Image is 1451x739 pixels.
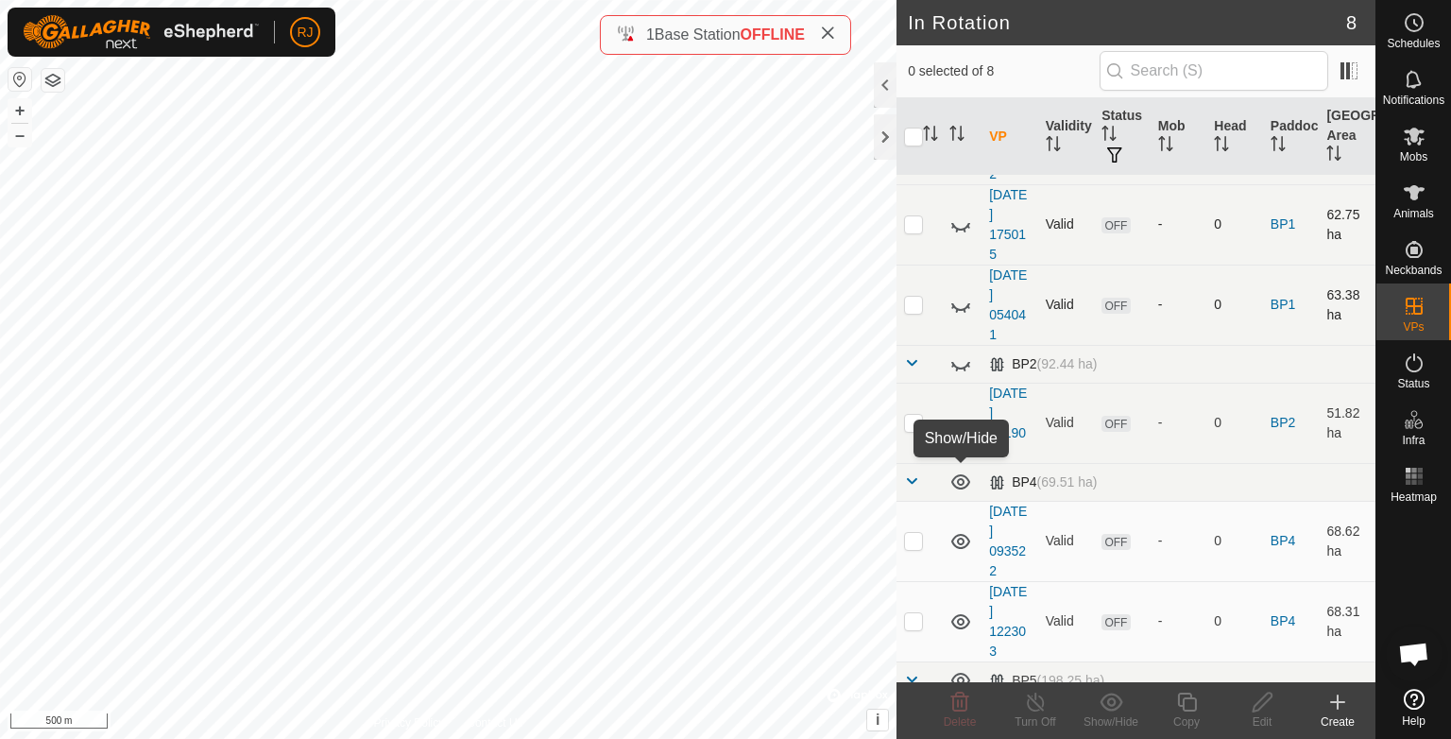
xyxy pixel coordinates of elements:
a: [DATE] 175015 [989,187,1027,262]
p-sorticon: Activate to sort [1158,139,1173,154]
p-sorticon: Activate to sort [1101,129,1117,144]
h2: In Rotation [908,11,1346,34]
span: 8 [1346,9,1357,37]
span: Help [1402,715,1425,727]
a: [DATE] 122303 [989,584,1027,659]
a: [DATE] 093522 [989,504,1027,578]
td: Valid [1038,581,1095,662]
a: BP1 [1271,297,1295,312]
td: 68.62 ha [1319,501,1375,581]
span: VPs [1403,321,1424,333]
td: 0 [1206,265,1263,345]
a: BP2 [1271,415,1295,430]
span: OFFLINE [741,26,805,43]
span: 1 [646,26,655,43]
th: Validity [1038,98,1095,176]
th: Paddock [1263,98,1320,176]
span: Animals [1393,208,1434,219]
div: Copy [1149,713,1224,730]
th: Mob [1151,98,1207,176]
a: [DATE] 101901 [989,386,1027,460]
span: Base Station [655,26,741,43]
div: Edit [1224,713,1300,730]
div: - [1158,611,1200,631]
td: 63.38 ha [1319,265,1375,345]
span: OFF [1101,217,1130,233]
th: [GEOGRAPHIC_DATA] Area [1319,98,1375,176]
div: - [1158,413,1200,433]
div: BP4 [989,474,1097,490]
div: BP5 [989,673,1104,689]
th: Status [1094,98,1151,176]
span: Notifications [1383,95,1444,106]
span: (92.44 ha) [1037,356,1098,371]
p-sorticon: Activate to sort [949,129,964,144]
div: Turn Off [998,713,1073,730]
td: Valid [1038,383,1095,463]
img: Gallagher Logo [23,15,259,49]
div: - [1158,531,1200,551]
div: Create [1300,713,1375,730]
a: BP4 [1271,613,1295,628]
td: 0 [1206,501,1263,581]
span: 0 selected of 8 [908,61,1099,81]
td: Valid [1038,265,1095,345]
td: 51.82 ha [1319,383,1375,463]
span: RJ [297,23,313,43]
td: 68.31 ha [1319,581,1375,662]
button: Reset Map [9,68,31,91]
span: Neckbands [1385,265,1442,276]
input: Search (S) [1100,51,1328,91]
td: 0 [1206,184,1263,265]
span: OFF [1101,416,1130,432]
p-sorticon: Activate to sort [1214,139,1229,154]
th: VP [982,98,1038,176]
div: - [1158,295,1200,315]
span: Infra [1402,435,1425,446]
span: OFF [1101,614,1130,630]
span: (198.25 ha) [1037,673,1105,688]
a: Help [1376,681,1451,734]
td: Valid [1038,184,1095,265]
p-sorticon: Activate to sort [1271,139,1286,154]
span: Mobs [1400,151,1427,163]
a: [DATE] 054041 [989,267,1027,342]
a: BP4 [1271,533,1295,548]
a: [DATE] 191342 [989,107,1027,181]
button: – [9,124,31,146]
span: Delete [944,715,977,729]
div: BP2 [989,356,1097,372]
div: Open chat [1386,626,1442,682]
span: Status [1397,378,1429,389]
a: Privacy Policy [374,714,445,731]
a: Contact Us [467,714,522,731]
td: 0 [1206,581,1263,662]
p-sorticon: Activate to sort [1046,139,1061,154]
td: 62.75 ha [1319,184,1375,265]
span: Heatmap [1391,491,1437,503]
button: i [867,710,888,730]
span: OFF [1101,298,1130,314]
p-sorticon: Activate to sort [1326,148,1341,163]
span: (69.51 ha) [1037,474,1098,490]
span: OFF [1101,534,1130,550]
div: - [1158,215,1200,234]
a: BP1 [1271,216,1295,232]
span: i [876,712,879,728]
span: Schedules [1387,38,1440,49]
p-sorticon: Activate to sort [923,129,938,144]
td: Valid [1038,501,1095,581]
button: Map Layers [42,69,64,92]
td: 0 [1206,383,1263,463]
button: + [9,99,31,122]
th: Head [1206,98,1263,176]
div: Show/Hide [1073,713,1149,730]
